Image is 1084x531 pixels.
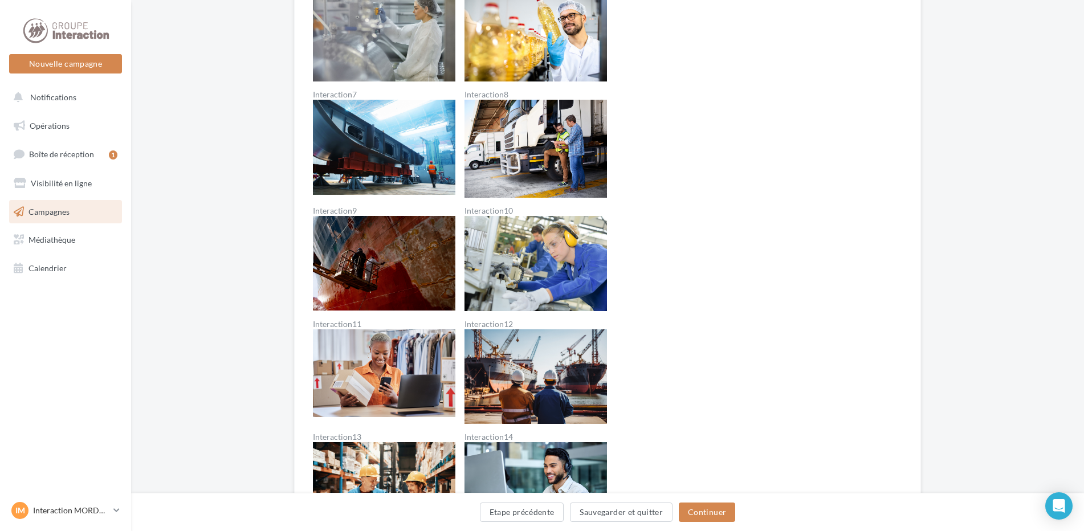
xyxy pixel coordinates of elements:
[109,150,117,160] div: 1
[313,216,455,311] img: Interaction9
[28,235,75,244] span: Médiathèque
[28,206,70,216] span: Campagnes
[28,263,67,273] span: Calendrier
[464,433,607,441] label: Interaction14
[464,91,607,99] label: Interaction8
[464,329,607,424] img: Interaction12
[313,91,455,99] label: Interaction7
[30,121,70,130] span: Opérations
[570,503,673,522] button: Sauvegarder et quitter
[7,171,124,195] a: Visibilité en ligne
[7,85,120,109] button: Notifications
[679,503,735,522] button: Continuer
[33,505,109,516] p: Interaction MORDELLES
[464,216,607,311] img: Interaction10
[31,178,92,188] span: Visibilité en ligne
[7,256,124,280] a: Calendrier
[313,433,455,441] label: Interaction13
[7,228,124,252] a: Médiathèque
[1045,492,1073,520] div: Open Intercom Messenger
[464,320,607,328] label: Interaction12
[464,207,607,215] label: Interaction10
[30,92,76,102] span: Notifications
[313,329,455,417] img: Interaction11
[9,500,122,521] a: IM Interaction MORDELLES
[480,503,564,522] button: Etape précédente
[313,207,455,215] label: Interaction9
[7,142,124,166] a: Boîte de réception1
[7,114,124,138] a: Opérations
[313,320,455,328] label: Interaction11
[464,100,607,198] img: Interaction8
[15,505,25,516] span: IM
[313,100,455,195] img: Interaction7
[9,54,122,73] button: Nouvelle campagne
[29,149,94,159] span: Boîte de réception
[7,200,124,224] a: Campagnes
